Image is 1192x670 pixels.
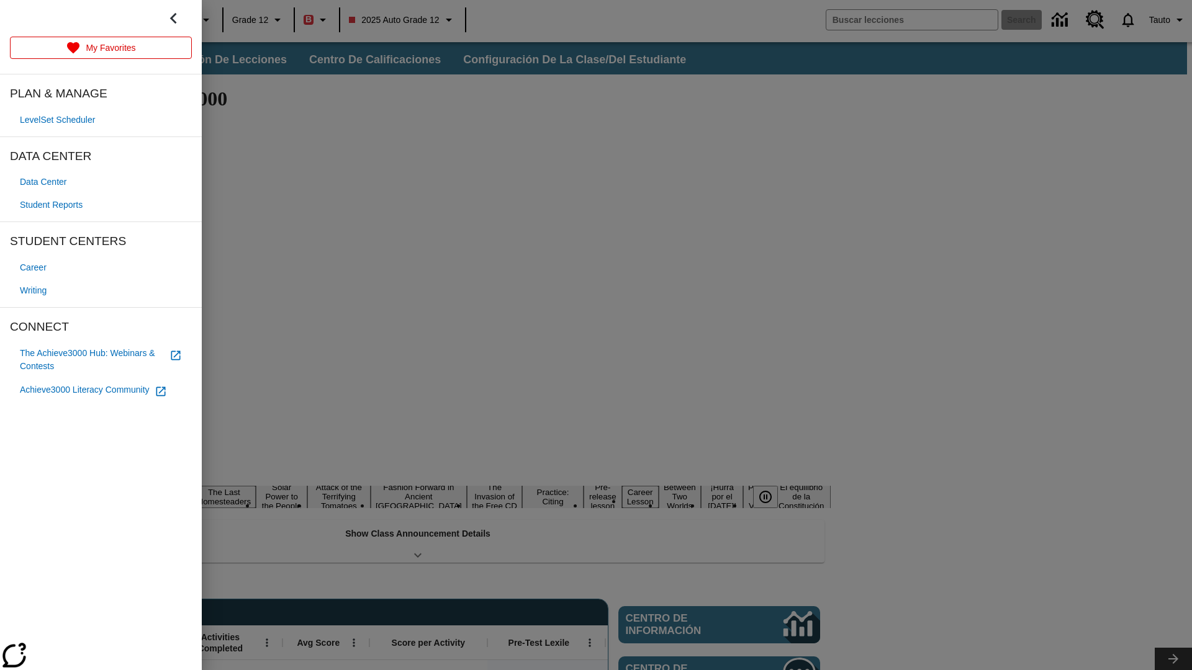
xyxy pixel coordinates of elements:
[20,383,150,396] span: Achieve3000 Literacy Community
[10,342,192,378] a: The Achieve3000 Hub: Webinars & Contests
[10,318,192,337] span: CONNECT
[10,171,192,194] a: Data Center
[20,347,165,373] span: The Achieve3000 Hub: Webinars & Contests
[86,42,135,55] p: My Favorites
[10,109,192,132] a: LevelSet Scheduler
[10,147,192,166] span: DATA CENTER
[20,114,95,127] span: LevelSet Scheduler
[20,284,47,297] span: Writing
[10,256,192,279] a: Career
[10,232,192,251] span: STUDENT CENTERS
[20,199,83,212] span: Student Reports
[10,378,192,403] a: Achieve3000 Literacy Community
[20,176,66,189] span: Data Center
[10,37,192,59] a: My Favorites
[10,194,192,217] a: Student Reports
[10,84,192,104] span: PLAN & MANAGE
[10,279,192,302] a: Writing
[20,261,47,274] span: Career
